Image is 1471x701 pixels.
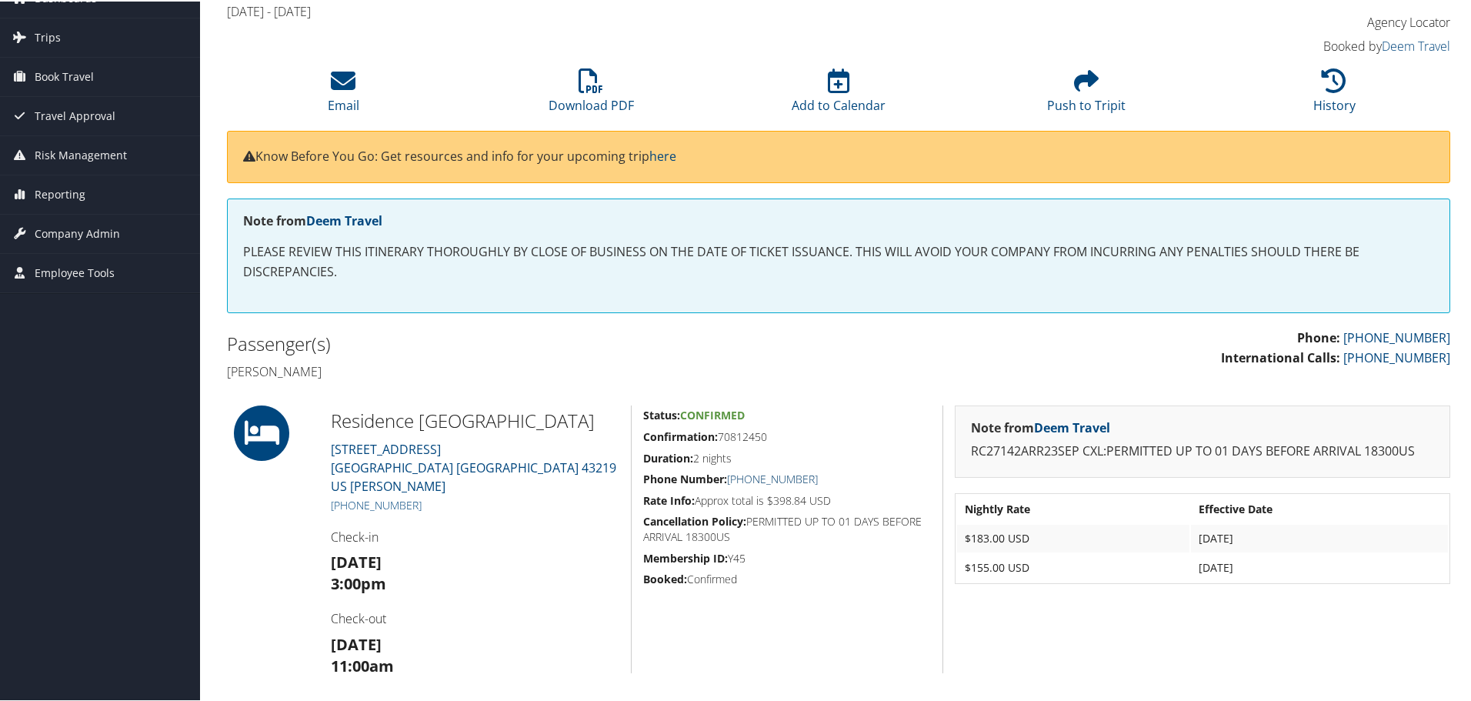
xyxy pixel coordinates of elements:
strong: 3:00pm [331,572,386,593]
strong: Note from [243,211,382,228]
p: RC27142ARR23SEP CXL:PERMITTED UP TO 01 DAYS BEFORE ARRIVAL 18300US [971,440,1434,460]
strong: Duration: [643,449,693,464]
strong: [DATE] [331,550,382,571]
a: here [649,146,676,163]
a: Add to Calendar [792,75,886,112]
p: Know Before You Go: Get resources and info for your upcoming trip [243,145,1434,165]
strong: 11:00am [331,654,394,675]
span: Book Travel [35,56,94,95]
a: Deem Travel [306,211,382,228]
strong: Phone Number: [643,470,727,485]
th: Effective Date [1191,494,1448,522]
p: PLEASE REVIEW THIS ITINERARY THOROUGHLY BY CLOSE OF BUSINESS ON THE DATE OF TICKET ISSUANCE. THIS... [243,241,1434,280]
strong: Rate Info: [643,492,695,506]
h4: Agency Locator [1162,12,1450,29]
h4: Booked by [1162,36,1450,53]
td: [DATE] [1191,523,1448,551]
span: Confirmed [680,406,745,421]
h2: Residence [GEOGRAPHIC_DATA] [331,406,619,432]
strong: Status: [643,406,680,421]
a: History [1313,75,1356,112]
h5: Confirmed [643,570,931,586]
a: Email [328,75,359,112]
td: $183.00 USD [957,523,1189,551]
strong: Confirmation: [643,428,718,442]
h4: Check-in [331,527,619,544]
span: Employee Tools [35,252,115,291]
h4: [DATE] - [DATE] [227,2,1139,18]
a: Push to Tripit [1047,75,1126,112]
a: [PHONE_NUMBER] [1343,348,1450,365]
span: Travel Approval [35,95,115,134]
h5: PERMITTED UP TO 01 DAYS BEFORE ARRIVAL 18300US [643,512,931,542]
h5: Y45 [643,549,931,565]
h5: 70812450 [643,428,931,443]
span: Risk Management [35,135,127,173]
strong: Note from [971,418,1110,435]
h5: Approx total is $398.84 USD [643,492,931,507]
a: Deem Travel [1382,36,1450,53]
h2: Passenger(s) [227,329,827,356]
h5: 2 nights [643,449,931,465]
a: [STREET_ADDRESS][GEOGRAPHIC_DATA] [GEOGRAPHIC_DATA] 43219 US [PERSON_NAME] [331,439,616,493]
span: Trips [35,17,61,55]
strong: Cancellation Policy: [643,512,746,527]
h4: [PERSON_NAME] [227,362,827,379]
strong: Membership ID: [643,549,728,564]
span: Company Admin [35,213,120,252]
strong: International Calls: [1221,348,1340,365]
span: Reporting [35,174,85,212]
strong: Phone: [1297,328,1340,345]
strong: [DATE] [331,633,382,653]
a: [PHONE_NUMBER] [331,496,422,511]
h4: Check-out [331,609,619,626]
a: [PHONE_NUMBER] [727,470,818,485]
a: [PHONE_NUMBER] [1343,328,1450,345]
strong: Booked: [643,570,687,585]
th: Nightly Rate [957,494,1189,522]
td: $155.00 USD [957,552,1189,580]
a: Deem Travel [1034,418,1110,435]
td: [DATE] [1191,552,1448,580]
a: Download PDF [549,75,634,112]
